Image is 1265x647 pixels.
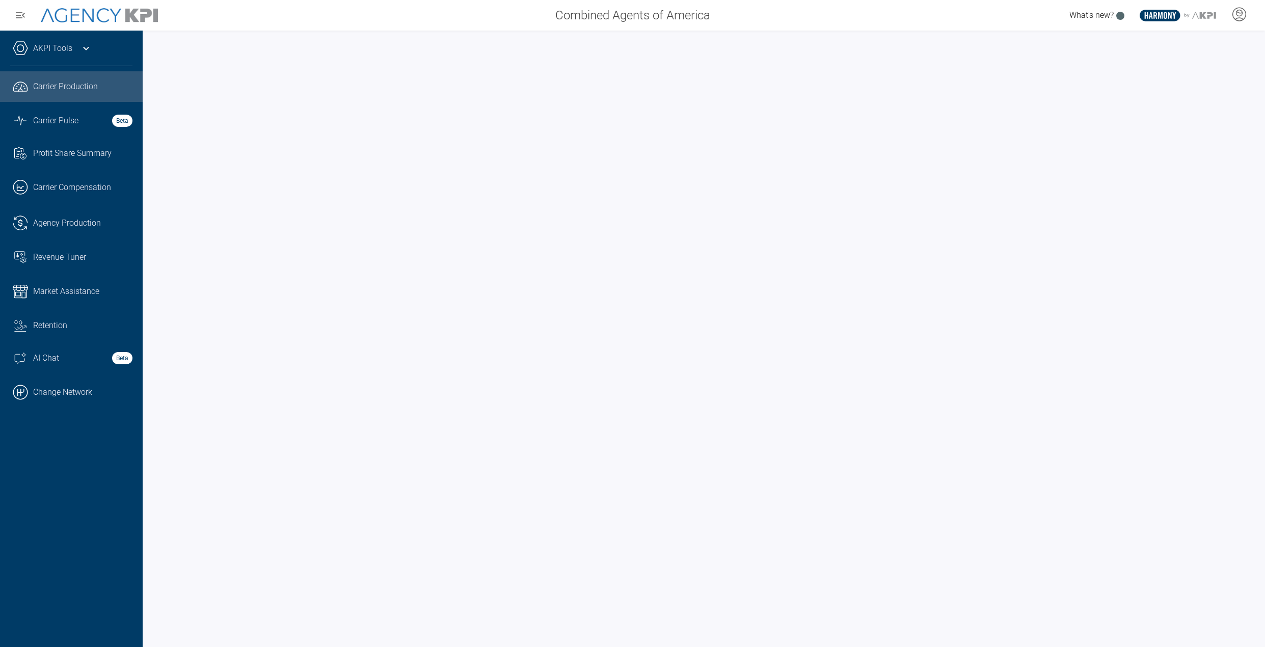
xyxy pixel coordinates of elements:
[112,115,132,127] strong: Beta
[33,115,78,127] span: Carrier Pulse
[33,319,132,332] div: Retention
[33,42,72,55] a: AKPI Tools
[555,6,710,24] span: Combined Agents of America
[33,285,99,298] span: Market Assistance
[33,80,98,93] span: Carrier Production
[33,147,112,159] span: Profit Share Summary
[1069,10,1114,20] span: What's new?
[112,352,132,364] strong: Beta
[41,8,158,23] img: AgencyKPI
[33,251,86,263] span: Revenue Tuner
[33,217,101,229] span: Agency Production
[33,181,111,194] span: Carrier Compensation
[33,352,59,364] span: AI Chat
